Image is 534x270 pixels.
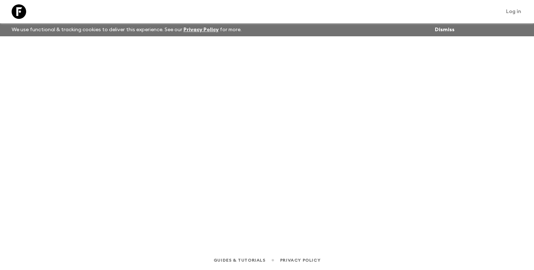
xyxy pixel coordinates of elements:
button: Dismiss [433,25,456,35]
a: Log in [502,7,525,17]
a: Privacy Policy [183,27,219,32]
a: Privacy Policy [280,256,320,264]
p: We use functional & tracking cookies to deliver this experience. See our for more. [9,23,244,36]
a: Guides & Tutorials [214,256,266,264]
